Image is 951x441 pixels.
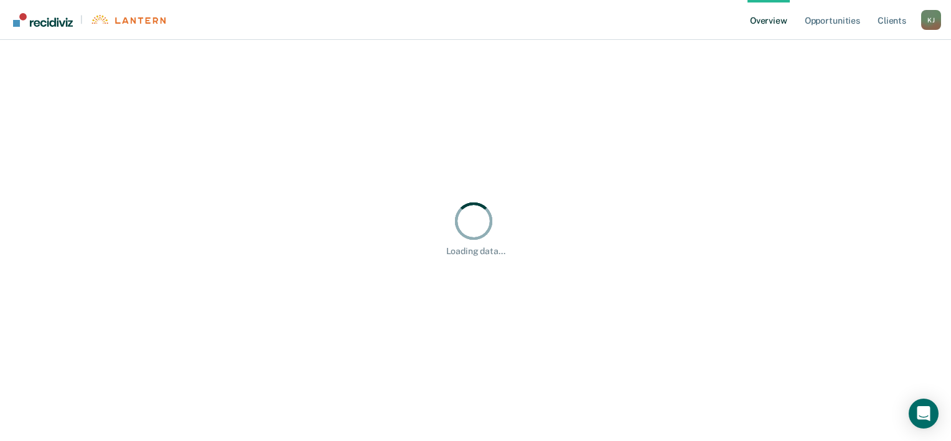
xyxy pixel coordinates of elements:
[921,10,941,30] button: Profile dropdown button
[909,399,939,429] div: Open Intercom Messenger
[921,10,941,30] div: K J
[90,15,166,24] img: Lantern
[13,13,73,27] img: Recidiviz
[446,246,505,257] div: Loading data...
[73,14,90,25] span: |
